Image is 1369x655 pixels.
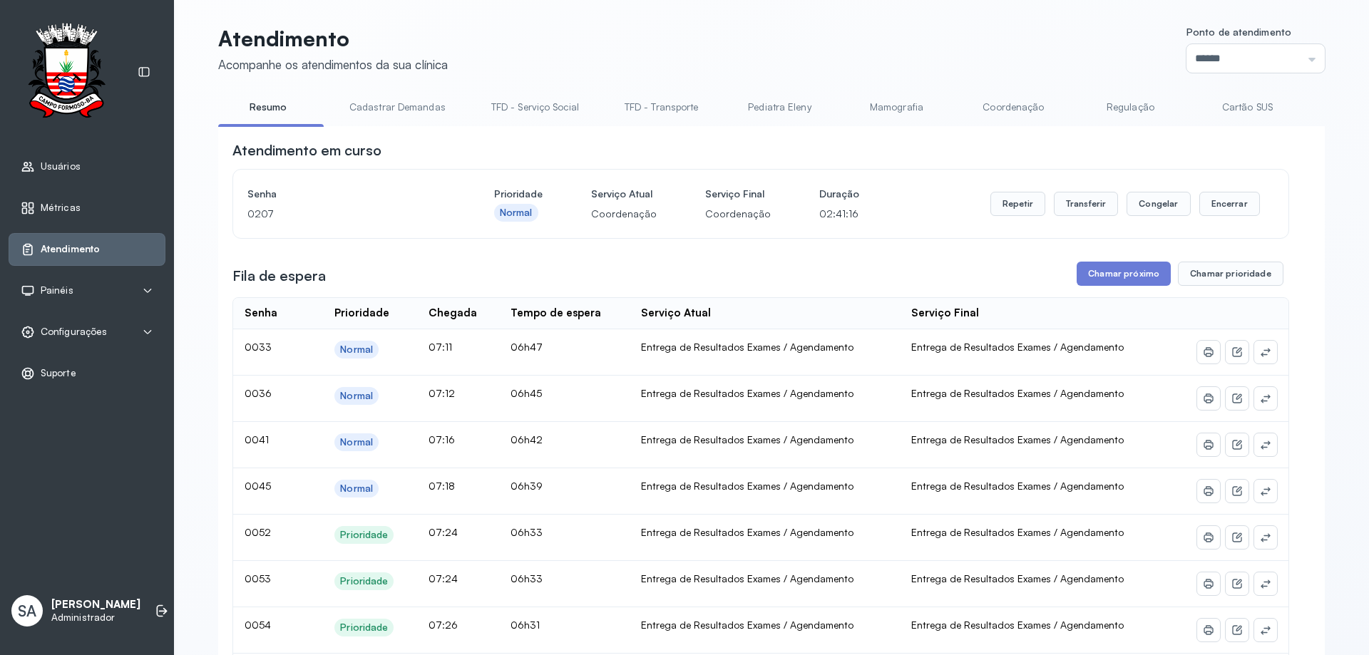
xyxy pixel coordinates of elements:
span: 06h33 [511,526,543,538]
a: Cadastrar Demandas [335,96,460,119]
h3: Atendimento em curso [232,140,381,160]
div: Acompanhe os atendimentos da sua clínica [218,57,448,72]
span: 0052 [245,526,271,538]
h4: Prioridade [494,184,543,204]
span: 07:16 [429,433,455,445]
span: Métricas [41,202,81,214]
h4: Serviço Final [705,184,771,204]
button: Congelar [1127,192,1190,216]
p: Atendimento [218,26,448,51]
span: 07:26 [429,619,458,631]
span: 0045 [245,480,271,492]
span: 06h45 [511,387,542,399]
div: Prioridade [340,575,388,587]
div: Entrega de Resultados Exames / Agendamento [641,387,888,400]
p: 0207 [247,204,446,224]
h3: Fila de espera [232,266,326,286]
div: Entrega de Resultados Exames / Agendamento [641,526,888,539]
div: Entrega de Resultados Exames / Agendamento [641,480,888,492]
a: Pediatra Eleny [729,96,829,119]
span: Entrega de Resultados Exames / Agendamento [911,387,1124,399]
div: Senha [245,306,277,320]
p: 02:41:16 [819,204,859,224]
a: Resumo [218,96,318,119]
p: Coordenação [591,204,657,224]
p: [PERSON_NAME] [51,598,140,612]
span: Atendimento [41,243,100,255]
a: Cartão SUS [1197,96,1297,119]
button: Transferir [1054,192,1119,216]
div: Normal [500,207,533,219]
span: Entrega de Resultados Exames / Agendamento [911,480,1124,492]
div: Normal [340,390,373,402]
span: 06h47 [511,341,543,353]
span: 0033 [245,341,272,353]
div: Prioridade [334,306,389,320]
button: Repetir [990,192,1045,216]
a: Atendimento [21,242,153,257]
a: Usuários [21,160,153,174]
span: Usuários [41,160,81,172]
span: 07:12 [429,387,455,399]
div: Entrega de Resultados Exames / Agendamento [641,619,888,631]
a: Regulação [1080,96,1180,119]
span: Configurações [41,326,107,338]
span: 0036 [245,387,272,399]
a: Coordenação [963,96,1063,119]
span: Entrega de Resultados Exames / Agendamento [911,572,1124,584]
img: Logotipo do estabelecimento [15,23,118,122]
span: Entrega de Resultados Exames / Agendamento [911,619,1124,631]
span: 0054 [245,619,271,631]
span: 07:18 [429,480,455,492]
span: Entrega de Resultados Exames / Agendamento [911,526,1124,538]
div: Chegada [429,306,477,320]
a: Métricas [21,201,153,215]
span: Painéis [41,284,73,296]
h4: Duração [819,184,859,204]
div: Normal [340,483,373,495]
a: Mamografia [846,96,946,119]
button: Chamar prioridade [1178,262,1283,286]
div: Entrega de Resultados Exames / Agendamento [641,341,888,354]
span: 0041 [245,433,269,445]
span: 0053 [245,572,271,584]
div: Serviço Atual [641,306,711,320]
span: Entrega de Resultados Exames / Agendamento [911,433,1124,445]
h4: Serviço Atual [591,184,657,204]
span: 06h42 [511,433,543,445]
button: Chamar próximo [1077,262,1171,286]
div: Normal [340,436,373,448]
span: 06h39 [511,480,543,492]
span: Ponto de atendimento [1186,26,1291,38]
span: 06h31 [511,619,540,631]
span: 07:24 [429,526,458,538]
div: Tempo de espera [511,306,601,320]
div: Prioridade [340,622,388,634]
p: Coordenação [705,204,771,224]
span: Suporte [41,367,76,379]
a: TFD - Serviço Social [477,96,593,119]
span: 06h33 [511,572,543,584]
a: TFD - Transporte [610,96,713,119]
h4: Senha [247,184,446,204]
div: Entrega de Resultados Exames / Agendamento [641,572,888,585]
div: Entrega de Resultados Exames / Agendamento [641,433,888,446]
div: Prioridade [340,529,388,541]
span: 07:11 [429,341,452,353]
div: Normal [340,344,373,356]
span: Entrega de Resultados Exames / Agendamento [911,341,1124,353]
p: Administrador [51,612,140,624]
button: Encerrar [1199,192,1260,216]
div: Serviço Final [911,306,979,320]
span: 07:24 [429,572,458,584]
